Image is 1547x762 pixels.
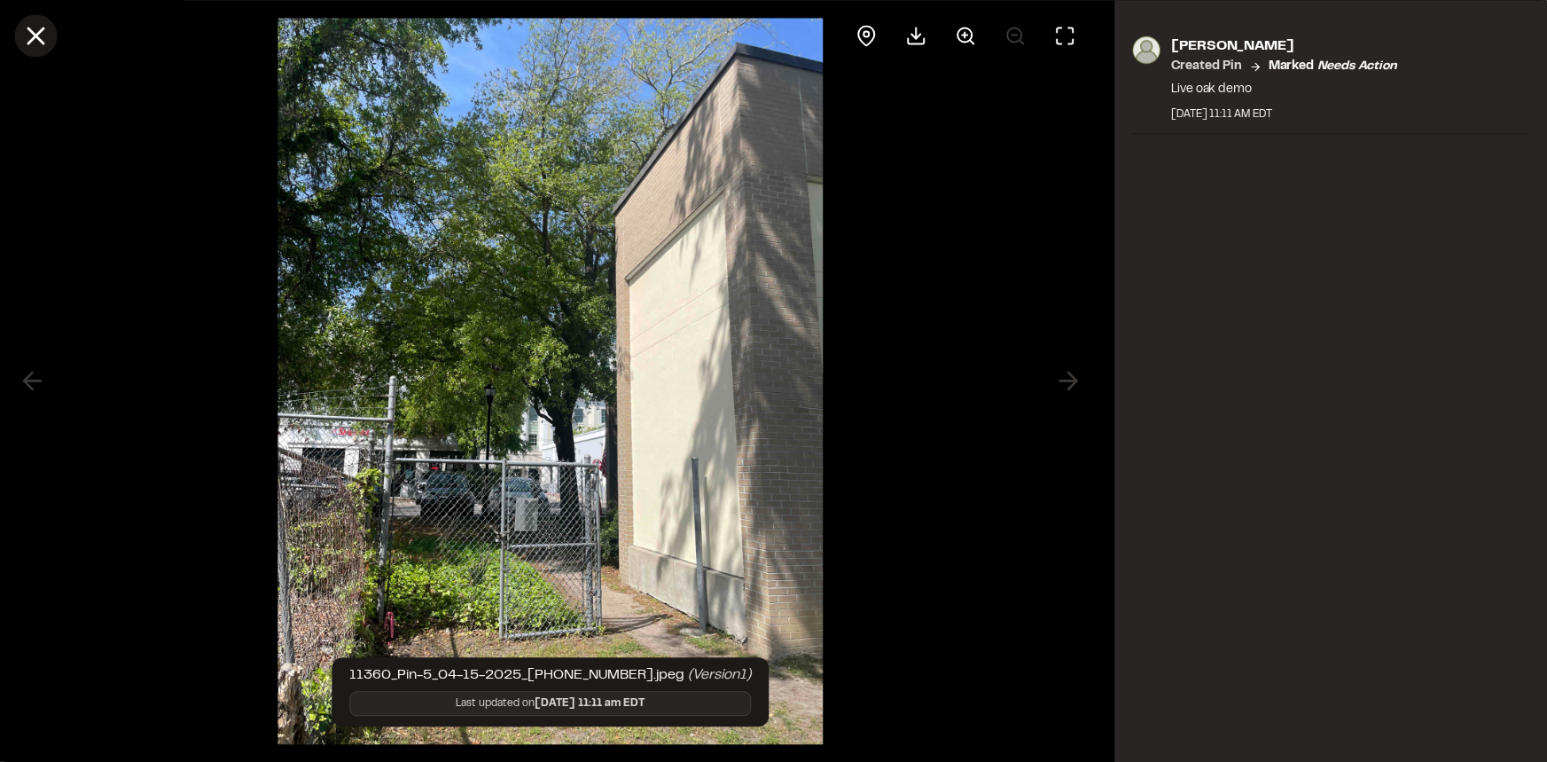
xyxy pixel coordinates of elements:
[14,14,57,57] button: Close modal
[1172,35,1397,57] p: [PERSON_NAME]
[945,14,988,57] button: Zoom in
[1317,61,1397,72] em: needs action
[1172,57,1242,76] p: Created Pin
[1133,35,1161,64] img: photo
[846,14,888,57] div: View pin on map
[1172,106,1397,122] div: [DATE] 11:11 AM EDT
[1269,57,1397,76] p: Marked
[1172,80,1397,99] p: Live oak demo
[1044,14,1087,57] button: Toggle Fullscreen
